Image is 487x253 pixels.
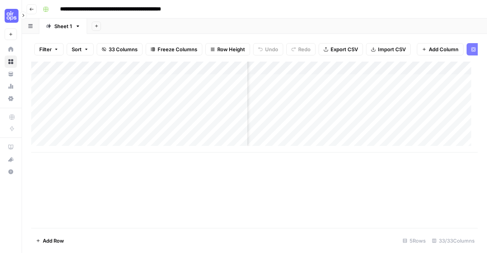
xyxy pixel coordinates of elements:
span: Import CSV [378,45,406,53]
a: Settings [5,92,17,105]
button: Row Height [205,43,250,55]
a: Home [5,43,17,55]
button: Workspace: Cohort 4 [5,6,17,25]
span: Row Height [217,45,245,53]
div: Sheet 1 [54,22,72,30]
button: What's new? [5,153,17,166]
button: Sort [67,43,94,55]
button: Filter [34,43,64,55]
button: Export CSV [319,43,363,55]
div: 5 Rows [400,235,429,247]
button: Freeze Columns [146,43,202,55]
button: 33 Columns [97,43,143,55]
span: Undo [265,45,278,53]
span: Filter [39,45,52,53]
a: Usage [5,80,17,92]
a: Browse [5,55,17,68]
button: Add Column [417,43,463,55]
img: Cohort 4 Logo [5,9,18,23]
button: Add Row [31,235,69,247]
div: What's new? [5,154,17,165]
span: Sort [72,45,82,53]
span: Add Column [429,45,458,53]
span: Export CSV [331,45,358,53]
div: 33/33 Columns [429,235,478,247]
button: Help + Support [5,166,17,178]
span: Freeze Columns [158,45,197,53]
a: Sheet 1 [39,18,87,34]
span: Redo [298,45,311,53]
span: 33 Columns [109,45,138,53]
span: Add Row [43,237,64,245]
button: Redo [286,43,316,55]
button: Undo [253,43,283,55]
a: Your Data [5,68,17,80]
a: AirOps Academy [5,141,17,153]
button: Import CSV [366,43,411,55]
